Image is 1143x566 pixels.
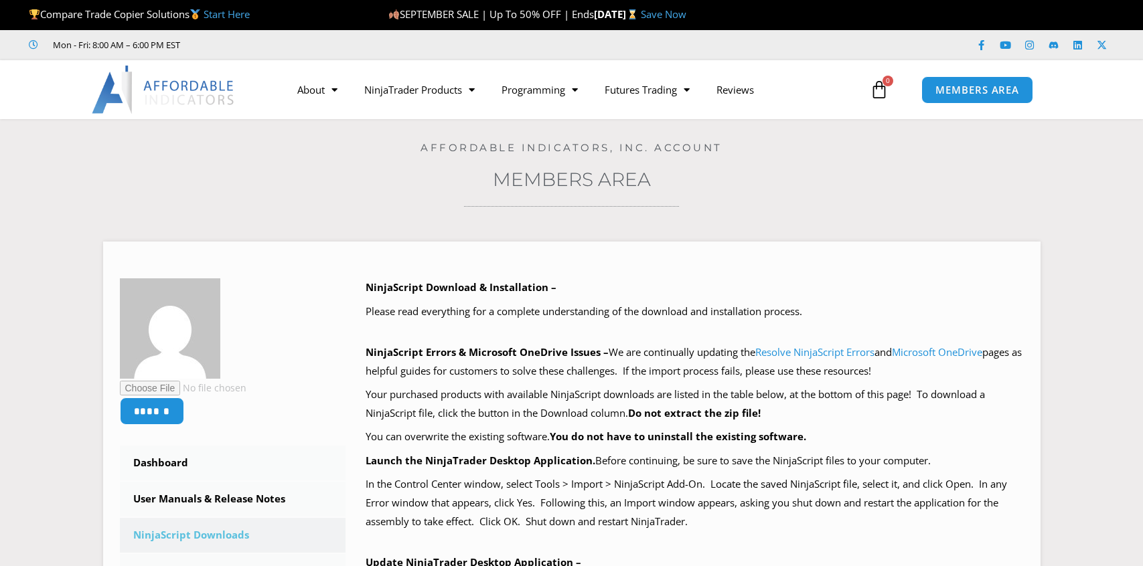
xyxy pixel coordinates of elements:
[703,74,767,105] a: Reviews
[120,518,346,553] a: NinjaScript Downloads
[199,38,400,52] iframe: Customer reviews powered by Trustpilot
[190,9,200,19] img: 🥇
[120,278,220,379] img: 5dca5329d1bfd7d3ba0c6080da0106d6f0feb64fc2f1020b19c2553f5df73777
[204,7,250,21] a: Start Here
[50,37,180,53] span: Mon - Fri: 8:00 AM – 6:00 PM EST
[92,66,236,114] img: LogoAI | Affordable Indicators – NinjaTrader
[366,345,609,359] b: NinjaScript Errors & Microsoft OneDrive Issues –
[388,7,594,21] span: SEPTEMBER SALE | Up To 50% OFF | Ends
[366,454,595,467] b: Launch the NinjaTrader Desktop Application.
[284,74,866,105] nav: Menu
[850,70,909,109] a: 0
[641,7,686,21] a: Save Now
[366,475,1024,531] p: In the Control Center window, select Tools > Import > NinjaScript Add-On. Locate the saved NinjaS...
[883,76,893,86] span: 0
[120,482,346,516] a: User Manuals & Release Notes
[935,85,1019,95] span: MEMBERS AREA
[550,430,806,443] b: You do not have to uninstall the existing software.
[366,280,556,294] b: NinjaScript Download & Installation –
[351,74,488,105] a: NinjaTrader Products
[594,7,640,21] strong: [DATE]
[591,74,703,105] a: Futures Trading
[892,345,982,359] a: Microsoft OneDrive
[366,428,1024,446] p: You can overwrite the existing software.
[366,385,1024,423] p: Your purchased products with available NinjaScript downloads are listed in the table below, at th...
[755,345,874,359] a: Resolve NinjaScript Errors
[493,168,651,191] a: Members Area
[284,74,351,105] a: About
[366,343,1024,381] p: We are continually updating the and pages as helpful guides for customers to solve these challeng...
[29,7,250,21] span: Compare Trade Copier Solutions
[389,9,399,19] img: 🍂
[627,9,637,19] img: ⌛
[366,452,1024,470] p: Before continuing, be sure to save the NinjaScript files to your computer.
[921,76,1033,104] a: MEMBERS AREA
[29,9,40,19] img: 🏆
[488,74,591,105] a: Programming
[628,406,761,419] b: Do not extract the zip file!
[120,446,346,480] a: Dashboard
[366,302,1024,321] p: Please read everything for a complete understanding of the download and installation process.
[421,141,722,154] a: Affordable Indicators, Inc. Account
